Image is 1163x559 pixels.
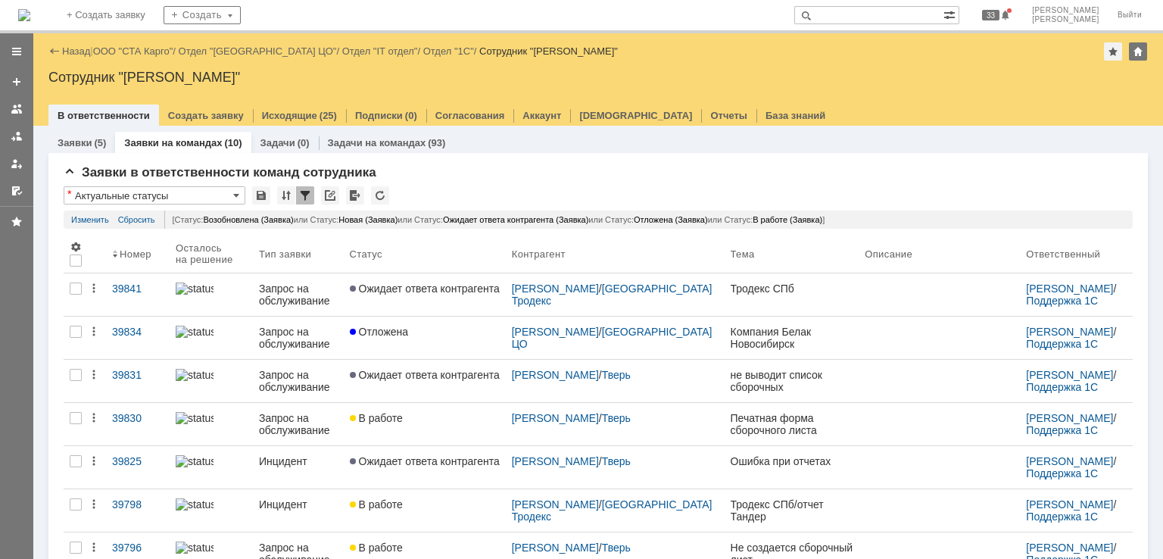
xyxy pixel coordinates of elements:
[602,455,631,467] a: Тверь
[1026,424,1098,436] a: Поддержка 1С
[512,455,599,467] a: [PERSON_NAME]
[350,369,500,381] span: Ожидает ответа контрагента
[88,326,100,338] div: Действия
[298,137,310,148] div: (0)
[1026,295,1098,307] a: Поддержка 1С
[70,241,82,253] span: Настройки
[112,369,164,381] div: 39831
[731,455,853,467] div: Ошибка при отчетах
[731,283,853,295] div: Тродекс СПб
[1026,369,1127,393] div: /
[179,45,337,57] a: Отдел "[GEOGRAPHIC_DATA] ЦО"
[1020,235,1133,273] th: Ответственный
[253,489,344,532] a: Инцидент
[1026,248,1100,260] div: Ответственный
[512,283,719,307] div: /
[350,412,403,424] span: В работе
[350,283,500,295] span: Ожидает ответа контрагента
[350,542,403,554] span: В работе
[253,273,344,316] a: Запрос на обслуживание
[106,273,170,316] a: 39841
[371,186,389,205] div: Обновлять список
[512,326,599,338] a: [PERSON_NAME]
[350,326,409,338] span: Отложена
[93,45,179,57] div: /
[512,498,599,511] a: [PERSON_NAME]
[512,369,719,381] div: /
[725,360,859,402] a: не выводит список сборочных
[112,412,164,424] div: 39830
[179,45,342,57] div: /
[176,283,214,295] img: statusbar-100 (1).png
[259,248,311,260] div: Тип заявки
[731,412,853,436] div: Печатная форма сборочного листа
[428,137,445,148] div: (93)
[120,248,151,260] div: Номер
[865,248,912,260] div: Описание
[253,317,344,359] a: Запрос на обслуживание
[64,165,376,180] span: Заявки в ответственности команд сотрудника
[224,137,242,148] div: (10)
[124,137,222,148] a: Заявки на командах
[170,446,253,489] a: statusbar-100 (1).png
[512,542,599,554] a: [PERSON_NAME]
[1026,326,1127,350] div: /
[512,326,719,350] div: /
[168,110,244,121] a: Создать заявку
[405,110,417,121] div: (0)
[602,542,631,554] a: Тверь
[1104,42,1122,61] div: Добавить в избранное
[260,137,295,148] a: Задачи
[512,455,719,467] div: /
[88,369,100,381] div: Действия
[62,45,90,57] a: Назад
[112,283,164,295] div: 39841
[88,455,100,467] div: Действия
[94,137,106,148] div: (5)
[5,151,29,176] a: Мои заявки
[1026,542,1113,554] a: [PERSON_NAME]
[731,248,755,260] div: Тема
[252,186,270,205] div: Сохранить вид
[170,273,253,316] a: statusbar-100 (1).png
[1026,283,1127,307] div: /
[350,248,382,260] div: Статус
[176,242,235,265] div: Осталось на решение
[5,179,29,203] a: Мои согласования
[58,137,92,148] a: Заявки
[296,186,314,205] div: Фильтрация...
[602,369,631,381] a: Тверь
[344,489,506,532] a: В работе
[350,455,500,467] span: Ожидает ответа контрагента
[18,9,30,21] a: Перейти на домашнюю страницу
[522,110,561,121] a: Аккаунт
[344,235,506,273] th: Статус
[512,498,719,523] div: /
[262,110,317,121] a: Исходящие
[253,446,344,489] a: Инцидент
[731,498,853,523] div: Тродекс СПб/отчет Тандер
[90,45,92,56] div: |
[176,326,214,338] img: statusbar-100 (1).png
[443,215,588,224] span: Ожидает ответа контрагента (Заявка)
[106,235,170,273] th: Номер
[176,455,214,467] img: statusbar-100 (1).png
[259,369,338,393] div: Запрос на обслуживание
[725,273,859,316] a: Тродекс СПб
[479,45,618,57] div: Сотрудник "[PERSON_NAME]"
[579,110,692,121] a: [DEMOGRAPHIC_DATA]
[512,283,599,295] a: [PERSON_NAME]
[176,369,214,381] img: statusbar-100 (1).png
[253,403,344,445] a: Запрос на обслуживание
[88,542,100,554] div: Действия
[1032,15,1099,24] span: [PERSON_NAME]
[18,9,30,21] img: logo
[176,542,214,554] img: statusbar-0 (1).png
[259,412,338,436] div: Запрос на обслуживание
[253,235,344,273] th: Тип заявки
[512,412,599,424] a: [PERSON_NAME]
[753,215,822,224] span: В работе (Заявка)
[344,446,506,489] a: Ожидает ответа контрагента
[320,110,337,121] div: (25)
[277,186,295,205] div: Сортировка...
